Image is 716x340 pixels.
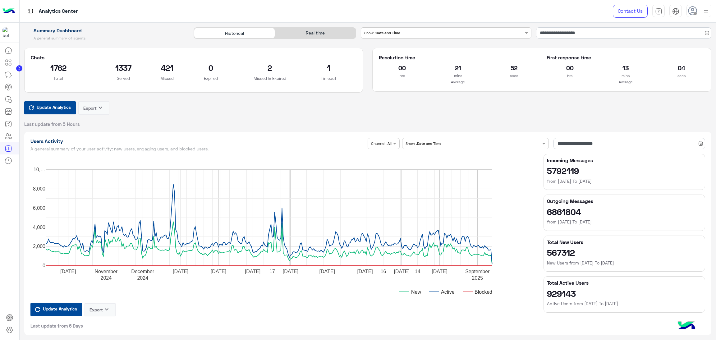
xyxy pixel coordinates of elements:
[30,323,83,329] span: Last update from 6 Days
[547,178,702,184] h6: from [DATE] To [DATE]
[547,79,705,85] p: Average
[33,167,45,172] text: 10,…
[248,63,291,73] h2: 2
[160,63,174,73] h2: 421
[30,154,533,303] svg: A chart.
[472,275,483,280] text: 2025
[547,260,702,266] h6: New Users from [DATE] To [DATE]
[137,275,148,280] text: 2024
[676,315,697,337] img: hulul-logo.png
[39,7,78,16] p: Analytics Center
[100,275,112,280] text: 2024
[547,239,702,245] h5: Total New Users
[415,269,420,274] text: 14
[94,269,117,274] text: November
[547,288,702,298] h2: 929143
[85,303,116,316] button: Exportkeyboard_arrow_down
[658,73,705,79] p: secs
[319,269,335,274] text: [DATE]
[24,27,187,34] h1: Summary Dashboard
[183,63,239,73] h2: 0
[547,63,593,73] h2: 00
[547,301,702,307] h6: Active Users from [DATE] To [DATE]
[547,207,702,217] h2: 6861804
[35,103,72,111] span: Update Analytics
[210,269,226,274] text: [DATE]
[547,280,702,286] h5: Total Active Users
[95,63,151,73] h2: 1337
[435,73,481,79] p: mins
[411,289,421,294] text: New
[547,73,593,79] p: hrs
[465,269,490,274] text: September
[357,269,373,274] text: [DATE]
[275,28,356,39] div: Real time
[31,63,86,73] h2: 1762
[30,138,365,144] h1: Users Activity
[379,73,425,79] p: hrs
[160,75,174,81] p: Missed
[33,186,45,191] text: 8,000
[97,104,104,111] i: keyboard_arrow_down
[547,166,702,176] h2: 5792119
[41,305,79,313] span: Update Analytics
[613,5,648,18] a: Contact Us
[547,157,702,163] h5: Incoming Messages
[248,75,291,81] p: Missed & Expired
[43,263,45,268] text: 0
[435,63,481,73] h2: 21
[379,54,537,61] h5: Resolution time
[31,75,86,81] p: Total
[33,244,45,249] text: 2,000
[491,63,537,73] h2: 52
[78,101,109,115] button: Exportkeyboard_arrow_down
[31,54,357,61] h5: Chats
[602,63,649,73] h2: 13
[417,141,441,146] b: Date and Time
[24,121,80,127] span: Last update from 5 Hours
[2,27,14,38] img: 1403182699927242
[376,30,400,35] b: Date and Time
[547,54,705,61] h5: First response time
[103,306,110,313] i: keyboard_arrow_down
[379,79,537,85] p: Average
[475,289,492,294] text: Blocked
[547,247,702,257] h2: 567312
[30,303,82,316] button: Update Analytics
[30,146,365,151] h5: A general summary of your user activity: new users, engaging users, and blocked users.
[172,269,188,274] text: [DATE]
[26,7,34,15] img: tab
[602,73,649,79] p: mins
[379,63,425,73] h2: 00
[702,7,710,15] img: profile
[245,269,260,274] text: [DATE]
[441,289,455,294] text: Active
[394,269,409,274] text: [DATE]
[33,224,45,230] text: 4,000
[269,269,275,274] text: 17
[388,141,392,146] b: All
[2,5,15,18] img: Logo
[658,63,705,73] h2: 04
[194,28,275,39] div: Historical
[282,269,298,274] text: [DATE]
[301,75,356,81] p: Timeout
[24,101,76,114] button: Update Analytics
[655,8,662,15] img: tab
[95,75,151,81] p: Served
[491,73,537,79] p: secs
[33,205,45,210] text: 6,000
[301,63,356,73] h2: 1
[547,219,702,225] h6: from [DATE] To [DATE]
[652,5,665,18] a: tab
[131,269,154,274] text: December
[432,269,447,274] text: [DATE]
[60,269,76,274] text: [DATE]
[183,75,239,81] p: Expired
[672,8,679,15] img: tab
[547,198,702,204] h5: Outgoing Messages
[380,269,386,274] text: 16
[24,36,187,41] h5: A general summary of agents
